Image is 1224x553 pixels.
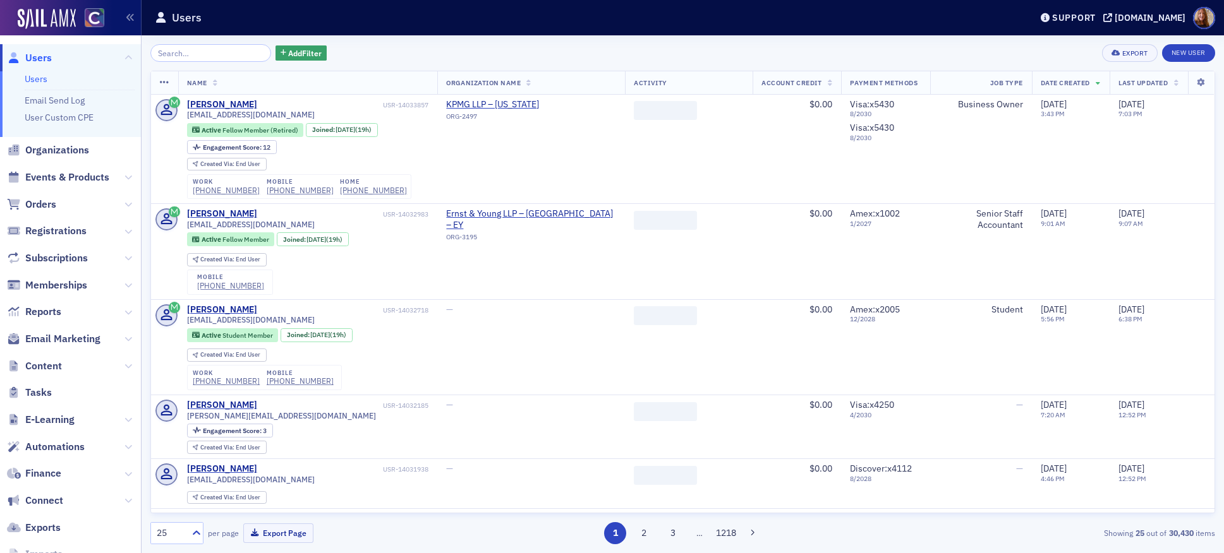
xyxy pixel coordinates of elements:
a: [PHONE_NUMBER] [193,186,260,195]
span: Connect [25,494,63,508]
a: [PERSON_NAME] [187,400,257,411]
div: Senior Staff Accountant [939,208,1022,230]
span: Tasks [25,386,52,400]
div: (19h) [336,126,372,134]
a: Users [25,73,47,85]
span: Engagement Score : [203,143,263,152]
span: Joined : [312,126,336,134]
span: Reports [25,305,61,319]
div: Export [1122,50,1148,57]
span: Activity [634,78,667,87]
a: New User [1162,44,1215,62]
div: End User [200,444,260,451]
a: Connect [7,494,63,508]
a: [PHONE_NUMBER] [197,281,264,290]
div: [DOMAIN_NAME] [1115,12,1185,23]
a: Active Fellow Member [192,235,269,244]
span: Fellow Member (Retired) [222,126,298,134]
span: ‌ [634,211,697,230]
span: Active [202,331,222,340]
a: Automations [7,440,85,454]
span: Name [187,78,207,87]
span: $0.00 [809,399,832,410]
strong: 25 [1133,527,1146,538]
time: 7:20 AM [1041,410,1065,419]
span: Created Via : [200,350,236,359]
a: Memberships [7,278,87,292]
button: 3 [662,522,684,544]
a: Active Fellow Member (Retired) [192,126,298,134]
strong: 30,430 [1166,527,1196,538]
a: [PERSON_NAME] [187,304,257,316]
a: Finance [7,467,61,480]
span: $0.00 [809,304,832,315]
span: Payment Methods [850,78,918,87]
span: Active [202,235,222,244]
span: Organization Name [446,78,521,87]
div: Support [1052,12,1096,23]
span: Add Filter [288,47,322,59]
div: Student [939,304,1022,316]
span: [EMAIL_ADDRESS][DOMAIN_NAME] [187,315,315,324]
time: 12:52 PM [1118,410,1146,419]
div: Created Via: End User [187,253,267,266]
span: Amex : x2005 [850,304,900,315]
div: mobile [267,369,334,377]
button: [DOMAIN_NAME] [1103,13,1190,22]
span: Visa : x4250 [850,399,894,410]
span: Visa : x5430 [850,122,894,133]
a: [PHONE_NUMBER] [193,376,260,386]
div: Active: Active: Student Member [187,328,279,342]
a: Email Marketing [7,332,100,346]
span: Profile [1193,7,1215,29]
span: — [446,304,453,315]
span: Organizations [25,143,89,157]
a: Reports [7,305,61,319]
span: ‌ [634,306,697,325]
span: Users [25,51,52,65]
div: ORG-2497 [446,112,561,125]
a: [PHONE_NUMBER] [267,186,334,195]
time: 5:56 PM [1041,314,1065,323]
button: 1 [604,522,626,544]
img: SailAMX [18,9,76,29]
div: Business Owner [939,99,1022,110]
a: [PERSON_NAME] [187,208,257,220]
span: … [691,527,708,538]
span: 1 / 2027 [850,220,921,228]
span: Automations [25,440,85,454]
span: 4 / 2030 [850,411,921,419]
span: ‌ [634,402,697,421]
span: — [446,463,453,474]
span: Joined : [283,235,307,244]
div: Active: Active: Fellow Member (Retired) [187,123,304,137]
div: End User [200,494,260,501]
span: Visa : x5430 [850,98,894,110]
time: 9:01 AM [1041,219,1065,228]
div: Engagement Score: 3 [187,424,273,437]
time: 3:43 PM [1041,109,1065,118]
div: End User [200,161,260,168]
div: USR-14032185 [259,401,428,410]
span: [DATE] [1118,304,1144,315]
div: Created Via: End User [187,491,267,504]
span: Subscriptions [25,251,88,265]
input: Search… [150,44,271,62]
span: E-Learning [25,413,75,427]
span: [DATE] [1118,399,1144,410]
span: [DATE] [1041,463,1067,474]
span: [EMAIL_ADDRESS][DOMAIN_NAME] [187,220,315,229]
a: Users [7,51,52,65]
div: End User [200,256,260,263]
a: Organizations [7,143,89,157]
a: [PHONE_NUMBER] [340,186,407,195]
button: Export Page [243,523,313,543]
div: [PERSON_NAME] [187,463,257,475]
time: 4:46 PM [1041,474,1065,483]
button: 2 [633,522,655,544]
